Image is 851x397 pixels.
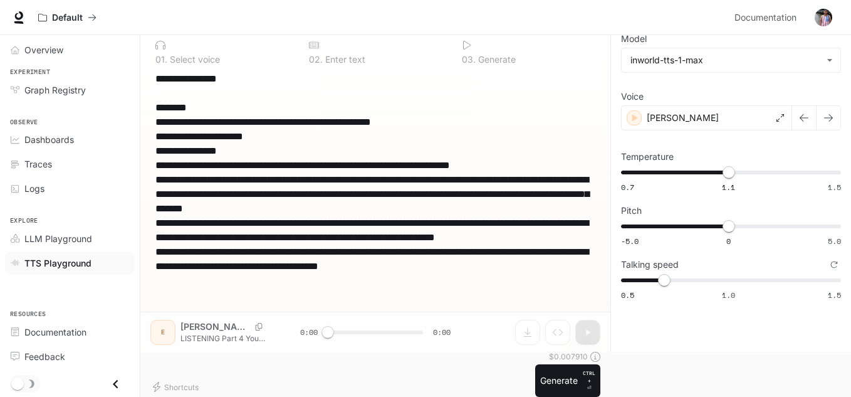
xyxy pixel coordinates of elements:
a: Documentation [5,321,135,343]
button: GenerateCTRL +⏎ [535,364,600,397]
div: inworld-tts-1-max [622,48,840,72]
img: User avatar [815,9,832,26]
span: Logs [24,182,44,195]
p: ⏎ [583,369,595,392]
p: 0 2 . [309,55,323,64]
a: Traces [5,153,135,175]
button: Shortcuts [150,377,204,397]
div: inworld-tts-1-max [630,54,820,66]
p: Model [621,34,647,43]
span: -5.0 [621,236,639,246]
span: 0.7 [621,182,634,193]
p: Default [52,13,83,23]
span: 1.0 [722,290,735,300]
p: CTRL + [583,369,595,384]
span: Documentation [734,10,796,26]
p: Talking speed [621,260,679,269]
button: Reset to default [827,258,841,272]
span: Feedback [24,350,65,363]
a: TTS Playground [5,252,135,274]
p: Voice [621,92,644,101]
a: Feedback [5,346,135,368]
span: Documentation [24,326,86,339]
span: 0.5 [621,290,634,300]
a: Overview [5,39,135,61]
a: LLM Playground [5,228,135,250]
p: Pitch [621,206,642,215]
span: 1.1 [722,182,735,193]
span: TTS Playground [24,257,91,270]
p: Select voice [167,55,220,64]
span: 5.0 [828,236,841,246]
p: 0 1 . [155,55,167,64]
button: All workspaces [33,5,102,30]
a: Documentation [729,5,806,30]
span: 0 [726,236,731,246]
p: Generate [476,55,516,64]
p: [PERSON_NAME] [647,112,719,124]
a: Logs [5,177,135,199]
button: User avatar [811,5,836,30]
p: Enter text [323,55,365,64]
span: Traces [24,157,52,171]
a: Graph Registry [5,79,135,101]
span: Overview [24,43,63,56]
a: Dashboards [5,129,135,151]
span: 1.5 [828,182,841,193]
span: 1.5 [828,290,841,300]
span: Graph Registry [24,83,86,97]
p: Temperature [621,152,674,161]
span: LLM Playground [24,232,92,245]
span: Dashboards [24,133,74,146]
p: 0 3 . [462,55,476,64]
